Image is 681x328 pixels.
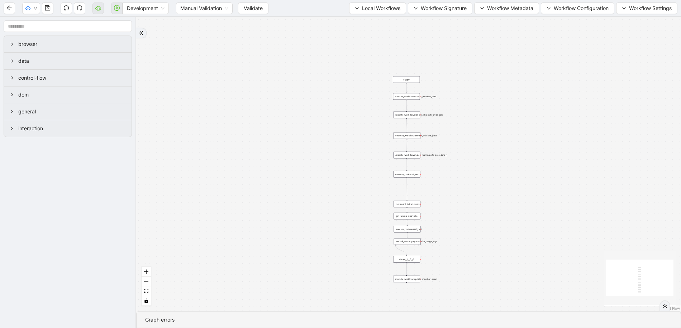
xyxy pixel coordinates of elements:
button: downWorkflow Signature [408,3,472,14]
span: dom [18,91,126,99]
div: execute_workflow:update_member_sheet [393,276,420,282]
button: zoom in [142,267,151,277]
div: execute_code:assigned [394,171,420,178]
button: Validate [238,3,268,14]
span: data [18,57,126,65]
button: downLocal Workflows [349,3,406,14]
span: browser [18,40,126,48]
span: Workflow Settings [629,4,672,12]
span: Manual Validation [180,3,228,14]
span: down [414,6,418,10]
div: execute_workflow:extract_provider_data [394,132,420,139]
button: toggle interactivity [142,296,151,306]
span: right [10,109,14,114]
div: get_luminai_user_info: [394,213,420,220]
span: right [10,126,14,131]
div: execute_workflow:remove_duplicate_members [393,112,420,118]
span: undo [63,5,69,11]
g: Edge from luminai_server_request:write_usage_logs to delay:__1__0__0 [396,245,407,255]
span: Development [127,3,165,14]
div: delay:__1__0__0 [393,256,420,263]
button: downWorkflow Settings [616,3,677,14]
span: interaction [18,125,126,132]
span: plus-circle [416,248,421,252]
span: double-right [139,31,144,36]
div: general [4,103,132,120]
div: execute_workflow:extract_member_data [393,93,420,100]
div: trigger [393,76,420,83]
div: data [4,53,132,69]
button: save [42,3,53,14]
div: execute_code:unassigned [394,226,420,233]
span: arrow-left [6,5,12,11]
span: double-right [662,304,667,309]
span: save [45,5,51,11]
span: right [10,59,14,63]
div: interaction [4,120,132,137]
span: right [10,42,14,46]
span: Local Workflows [362,4,400,12]
span: cloud-server [95,5,101,11]
span: down [33,6,38,10]
button: undo [61,3,72,14]
span: right [10,93,14,97]
button: downWorkflow Configuration [541,3,614,14]
span: Workflow Metadata [487,4,533,12]
div: Graph errors [145,316,672,324]
span: down [480,6,484,10]
div: increment_ticket_count: [394,201,420,207]
div: execute_workflow:update_member_sheetplus-circle [393,276,420,282]
div: luminai_server_request:write_usage_logsplus-circle [394,238,421,245]
span: plus-circle [404,285,409,290]
button: redo [74,3,85,14]
span: right [10,76,14,80]
span: down [355,6,359,10]
div: dom [4,86,132,103]
div: browser [4,36,132,52]
span: down [622,6,626,10]
span: general [18,108,126,116]
span: Validate [244,4,263,12]
span: cloud-upload [25,6,30,11]
span: Workflow Signature [421,4,467,12]
a: React Flow attribution [661,306,680,310]
div: execute_workflow:match_members_to_providers__1 [393,152,420,159]
span: Workflow Configuration [554,4,609,12]
button: cloud-uploaddown [22,3,40,14]
div: luminai_server_request:write_usage_logs [394,238,421,245]
button: arrow-left [4,3,15,14]
span: redo [77,5,82,11]
button: downWorkflow Metadata [474,3,539,14]
div: control-flow [4,70,132,86]
span: down [547,6,551,10]
button: fit view [142,286,151,296]
span: control-flow [18,74,126,82]
button: zoom out [142,277,151,286]
button: cloud-server [92,3,104,14]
